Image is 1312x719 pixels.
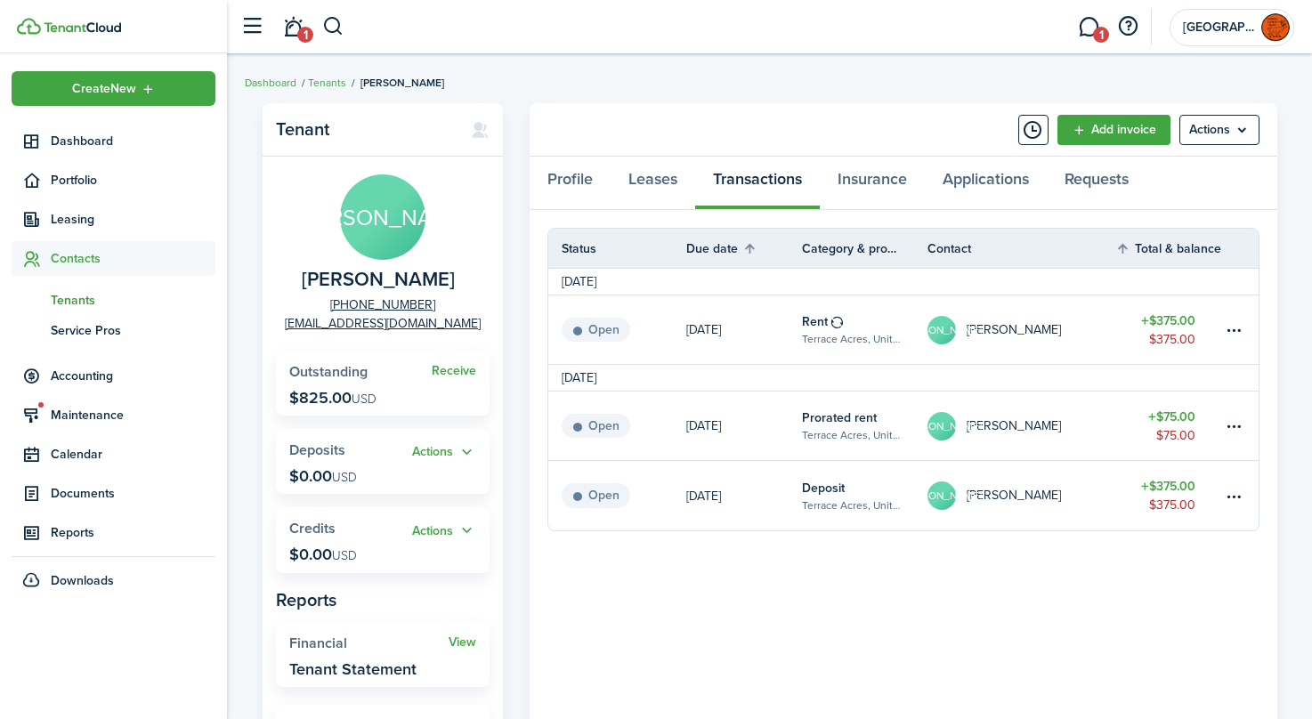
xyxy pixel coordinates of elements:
[276,586,490,613] panel-main-subtitle: Reports
[1115,461,1222,530] a: $375.00$375.00
[322,12,344,42] button: Search
[802,312,828,331] table-info-title: Rent
[1113,12,1143,42] button: Open resource center
[548,239,686,258] th: Status
[967,419,1061,433] table-profile-info-text: [PERSON_NAME]
[1183,21,1254,34] span: Caribou County
[802,239,927,258] th: Category & property
[548,461,686,530] a: Open
[927,392,1116,460] a: [PERSON_NAME][PERSON_NAME]
[686,295,802,364] a: [DATE]
[289,635,449,651] widget-stats-title: Financial
[44,22,121,33] img: TenantCloud
[289,467,357,485] p: $0.00
[1149,330,1195,349] table-amount-description: $375.00
[1115,238,1222,259] th: Sort
[51,291,215,310] span: Tenants
[51,171,215,190] span: Portfolio
[967,323,1061,337] table-profile-info-text: [PERSON_NAME]
[802,461,927,530] a: DepositTerrace Acres, Unit B8
[412,442,476,463] button: Open menu
[12,285,215,315] a: Tenants
[51,445,215,464] span: Calendar
[686,320,721,339] p: [DATE]
[332,468,357,487] span: USD
[51,210,215,229] span: Leasing
[802,479,845,497] table-info-title: Deposit
[925,157,1047,210] a: Applications
[611,157,695,210] a: Leases
[12,71,215,106] button: Open menu
[51,321,215,340] span: Service Pros
[276,4,310,50] a: Notifications
[412,521,476,541] button: Actions
[1093,27,1109,43] span: 1
[432,364,476,378] a: Receive
[927,412,956,440] avatar-text: [PERSON_NAME]
[1057,115,1170,145] a: Add invoice
[1072,4,1105,50] a: Messaging
[1261,13,1290,42] img: Caribou County
[289,361,368,382] span: Outstanding
[1141,477,1195,496] table-amount-title: $375.00
[1047,157,1146,210] a: Requests
[51,406,215,424] span: Maintenance
[802,331,901,347] table-subtitle: Terrace Acres, Unit B8
[340,174,425,260] avatar-text: [PERSON_NAME]
[51,523,215,542] span: Reports
[51,132,215,150] span: Dashboard
[360,75,444,91] span: [PERSON_NAME]
[1141,311,1195,330] table-amount-title: $375.00
[449,635,476,650] a: View
[245,75,296,91] a: Dashboard
[686,487,721,505] p: [DATE]
[1115,392,1222,460] a: $75.00$75.00
[276,119,453,140] panel-main-title: Tenant
[802,497,901,513] table-subtitle: Terrace Acres, Unit B8
[967,489,1061,503] table-profile-info-text: [PERSON_NAME]
[802,392,927,460] a: Prorated rentTerrace Acres, Unit B8
[235,10,269,44] button: Open sidebar
[530,157,611,210] a: Profile
[297,27,313,43] span: 1
[51,367,215,385] span: Accounting
[412,442,476,463] button: Actions
[548,368,610,387] td: [DATE]
[927,295,1116,364] a: [PERSON_NAME][PERSON_NAME]
[302,269,455,291] span: John Axtell
[686,392,802,460] a: [DATE]
[1179,115,1259,145] menu-btn: Actions
[51,249,215,268] span: Contacts
[1115,295,1222,364] a: $375.00$375.00
[1018,115,1049,145] button: Timeline
[686,416,721,435] p: [DATE]
[562,318,630,343] status: Open
[802,295,927,364] a: RentTerrace Acres, Unit B8
[72,83,136,95] span: Create New
[927,461,1116,530] a: [PERSON_NAME][PERSON_NAME]
[927,481,956,510] avatar-text: [PERSON_NAME]
[686,238,802,259] th: Sort
[51,571,114,590] span: Downloads
[802,408,877,427] table-info-title: Prorated rent
[927,316,956,344] avatar-text: [PERSON_NAME]
[548,392,686,460] a: Open
[51,484,215,503] span: Documents
[289,389,377,407] p: $825.00
[562,483,630,508] status: Open
[802,427,901,443] table-subtitle: Terrace Acres, Unit B8
[562,414,630,439] status: Open
[1148,408,1195,426] table-amount-title: $75.00
[548,295,686,364] a: Open
[352,390,377,408] span: USD
[289,545,357,563] p: $0.00
[820,157,925,210] a: Insurance
[412,521,476,541] button: Open menu
[289,440,345,460] span: Deposits
[308,75,346,91] a: Tenants
[330,295,435,314] a: [PHONE_NUMBER]
[285,314,481,333] a: [EMAIL_ADDRESS][DOMAIN_NAME]
[1179,115,1259,145] button: Open menu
